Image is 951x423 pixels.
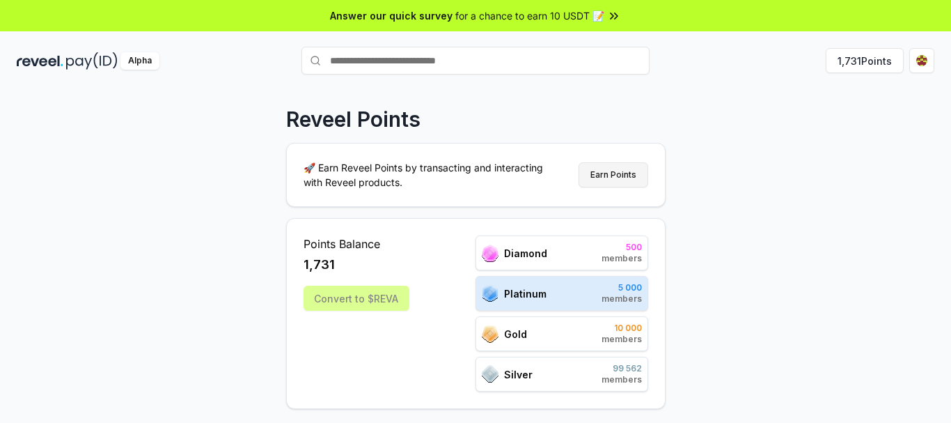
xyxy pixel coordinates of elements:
img: ranks_icon [482,365,498,383]
span: Silver [504,367,533,382]
div: Alpha [120,52,159,70]
span: Gold [504,327,527,341]
span: Diamond [504,246,547,261]
span: Platinum [504,286,547,301]
button: 1,731Points [826,48,904,73]
img: pay_id [66,52,118,70]
span: members [602,374,642,385]
span: for a chance to earn 10 USDT 📝 [455,8,604,23]
span: members [602,334,642,345]
img: ranks_icon [482,284,498,302]
span: Answer our quick survey [330,8,453,23]
span: 10 000 [602,323,642,334]
img: ranks_icon [482,325,498,343]
span: members [602,293,642,305]
span: 99 562 [602,363,642,374]
p: 🚀 Earn Reveel Points by transacting and interacting with Reveel products. [304,160,554,190]
span: 1,731 [304,255,335,275]
p: Reveel Points [286,107,421,132]
span: Points Balance [304,236,409,252]
img: reveel_dark [17,52,63,70]
button: Earn Points [579,162,648,187]
span: members [602,253,642,264]
span: 5 000 [602,282,642,293]
img: ranks_icon [482,245,498,262]
span: 500 [602,242,642,253]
